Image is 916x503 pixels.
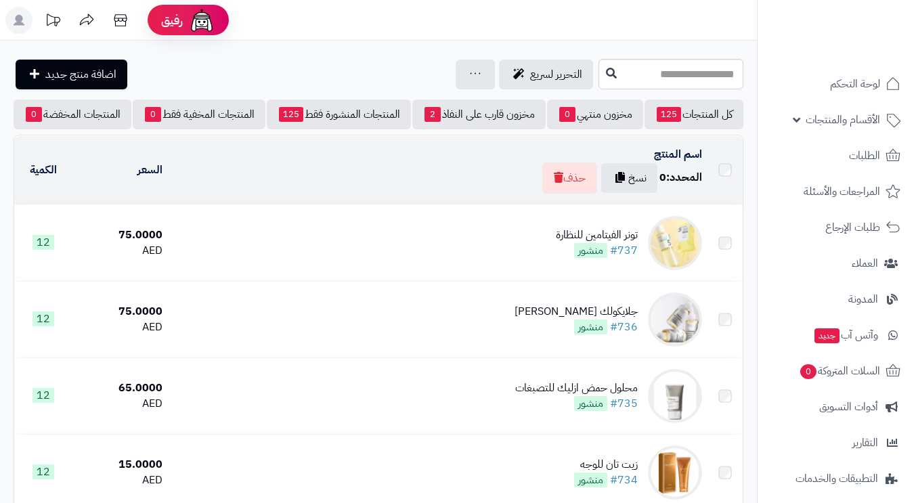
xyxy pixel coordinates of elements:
[78,320,162,335] div: AED
[766,427,908,459] a: التقارير
[648,369,702,423] img: محلول حمض ازليك للتصبغات
[645,100,743,129] a: كل المنتجات125
[574,320,607,334] span: منشور
[795,469,878,488] span: التطبيقات والخدمات
[424,107,441,122] span: 2
[610,472,638,488] a: #734
[26,107,42,122] span: 0
[32,388,54,403] span: 12
[766,391,908,423] a: أدوات التسويق
[574,396,607,411] span: منشور
[848,290,878,309] span: المدونة
[766,68,908,100] a: لوحة التحكم
[547,100,643,129] a: مخزون منتهي0
[648,292,702,347] img: جلايكولك اسد اورديناري
[766,355,908,387] a: السلات المتروكة0
[852,254,878,273] span: العملاء
[188,7,215,34] img: ai-face.png
[161,12,183,28] span: رفيق
[814,328,839,343] span: جديد
[16,60,127,89] a: اضافة منتج جديد
[30,162,57,178] a: الكمية
[852,433,878,452] span: التقارير
[542,162,597,194] button: حذف
[559,107,575,122] span: 0
[78,473,162,488] div: AED
[648,445,702,500] img: زيت تان للوجه
[78,457,162,473] div: 15.0000
[648,216,702,270] img: تونر الفيتامين للنظارة
[766,462,908,495] a: التطبيقات والخدمات
[36,7,70,37] a: تحديثات المنصة
[766,247,908,280] a: العملاء
[819,397,878,416] span: أدوات التسويق
[610,395,638,412] a: #735
[78,227,162,243] div: 75.0000
[499,60,593,89] a: التحرير لسريع
[574,243,607,258] span: منشور
[133,100,265,129] a: المنتجات المخفية فقط0
[766,211,908,244] a: طلبات الإرجاع
[515,380,638,396] div: محلول حمض ازليك للتصبغات
[610,319,638,335] a: #736
[825,218,880,237] span: طلبات الإرجاع
[14,100,131,129] a: المنتجات المخفضة0
[78,396,162,412] div: AED
[267,100,411,129] a: المنتجات المنشورة فقط125
[659,170,702,185] div: المحدد:
[813,326,878,345] span: وآتس آب
[659,169,666,185] span: 0
[766,139,908,172] a: الطلبات
[766,283,908,315] a: المدونة
[32,464,54,479] span: 12
[804,182,880,201] span: المراجعات والأسئلة
[574,473,607,487] span: منشور
[78,380,162,396] div: 65.0000
[806,110,880,129] span: الأقسام والمنتجات
[45,66,116,83] span: اضافة منتج جديد
[610,242,638,259] a: #737
[800,364,816,379] span: 0
[766,175,908,208] a: المراجعات والأسئلة
[824,38,903,66] img: logo-2.png
[32,235,54,250] span: 12
[145,107,161,122] span: 0
[279,107,303,122] span: 125
[830,74,880,93] span: لوحة التحكم
[654,146,702,162] a: اسم المنتج
[601,163,657,193] button: نسخ
[515,304,638,320] div: جلايكولك [PERSON_NAME]
[657,107,681,122] span: 125
[849,146,880,165] span: الطلبات
[32,311,54,326] span: 12
[574,457,638,473] div: زيت تان للوجه
[412,100,546,129] a: مخزون قارب على النفاذ2
[78,243,162,259] div: AED
[78,304,162,320] div: 75.0000
[137,162,162,178] a: السعر
[556,227,638,243] div: تونر الفيتامين للنظارة
[766,319,908,351] a: وآتس آبجديد
[530,66,582,83] span: التحرير لسريع
[799,362,880,380] span: السلات المتروكة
